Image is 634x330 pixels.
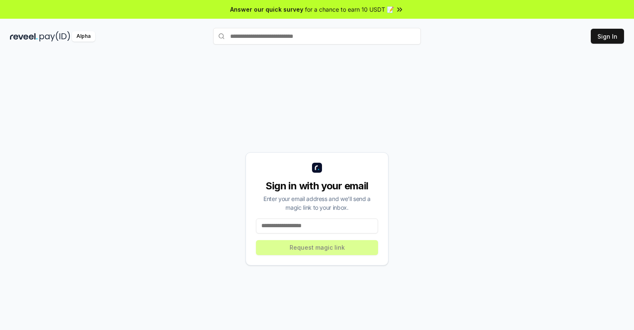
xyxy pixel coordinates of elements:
[230,5,303,14] span: Answer our quick survey
[256,179,378,193] div: Sign in with your email
[305,5,394,14] span: for a chance to earn 10 USDT 📝
[72,31,95,42] div: Alpha
[591,29,624,44] button: Sign In
[10,31,38,42] img: reveel_dark
[312,163,322,173] img: logo_small
[256,194,378,212] div: Enter your email address and we’ll send a magic link to your inbox.
[39,31,70,42] img: pay_id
